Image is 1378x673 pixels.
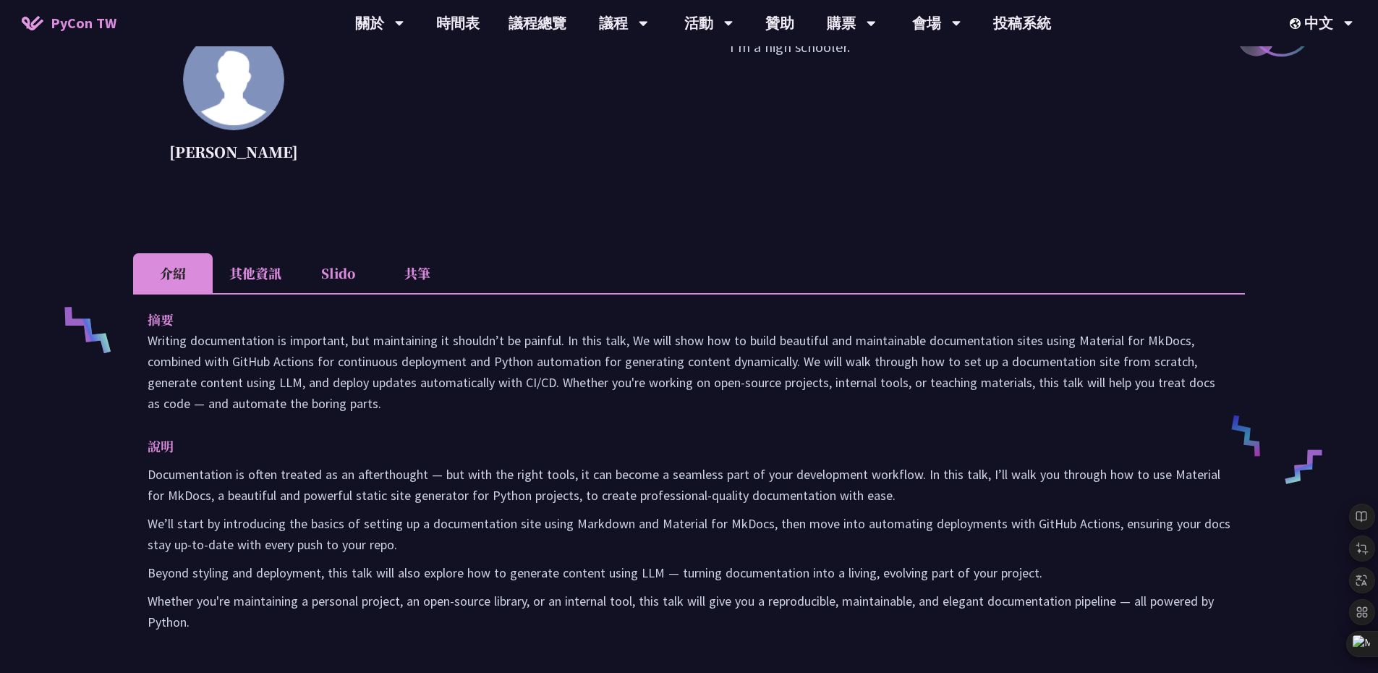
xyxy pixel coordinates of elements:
[334,36,1245,166] p: I'm a high schooler.
[148,591,1230,632] p: Whether you're maintaining a personal project, an open-source library, or an internal tool, this ...
[169,141,298,163] p: [PERSON_NAME]
[148,309,1202,330] p: 摘要
[22,16,43,30] img: Home icon of PyCon TW 2025
[183,29,284,130] img: Tiffany Gau
[51,12,116,34] span: PyCon TW
[1290,18,1304,29] img: Locale Icon
[7,5,131,41] a: PyCon TW
[298,253,378,293] li: Slido
[133,253,213,293] li: 介紹
[213,253,298,293] li: 其他資訊
[148,464,1230,506] p: Documentation is often treated as an afterthought — but with the right tools, it can become a sea...
[148,330,1230,414] p: Writing documentation is important, but maintaining it shouldn’t be painful. In this talk, We wil...
[148,513,1230,555] p: We’ll start by introducing the basics of setting up a documentation site using Markdown and Mater...
[148,562,1230,583] p: Beyond styling and deployment, this talk will also explore how to generate content using LLM — tu...
[378,253,457,293] li: 共筆
[148,436,1202,457] p: 說明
